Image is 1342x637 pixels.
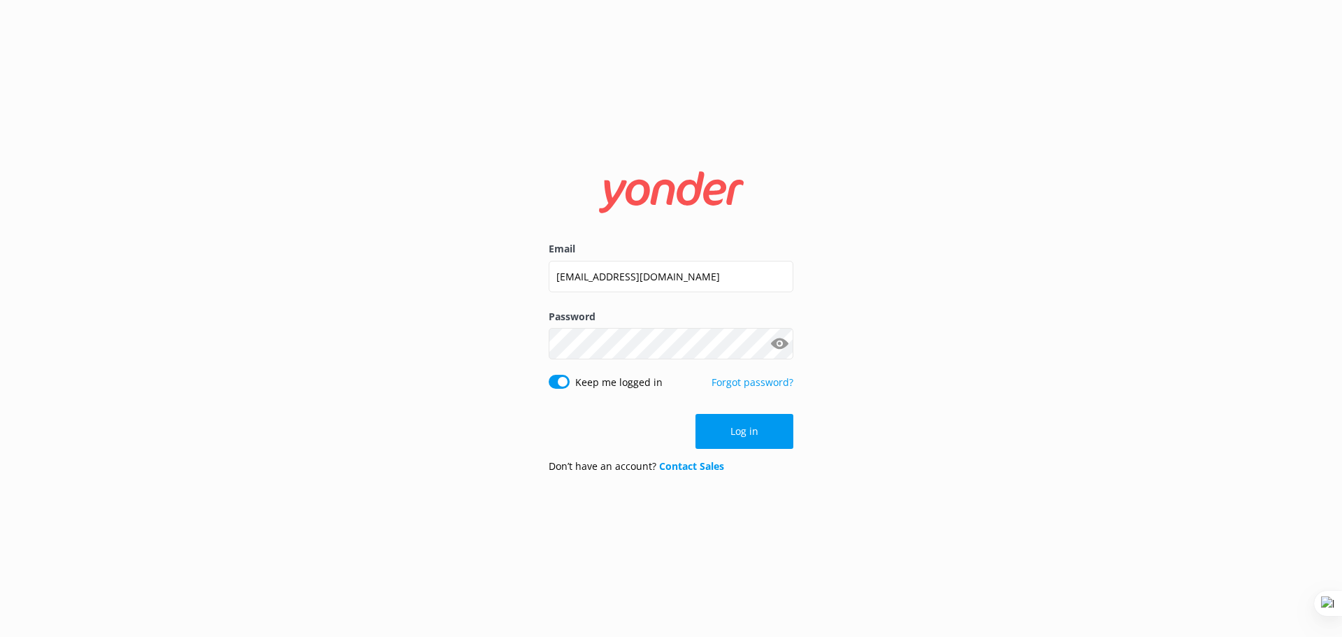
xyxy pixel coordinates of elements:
label: Email [549,241,793,257]
p: Don’t have an account? [549,459,724,474]
label: Keep me logged in [575,375,663,390]
input: user@emailaddress.com [549,261,793,292]
a: Forgot password? [712,375,793,389]
a: Contact Sales [659,459,724,473]
button: Log in [695,414,793,449]
button: Show password [765,330,793,358]
label: Password [549,309,793,324]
